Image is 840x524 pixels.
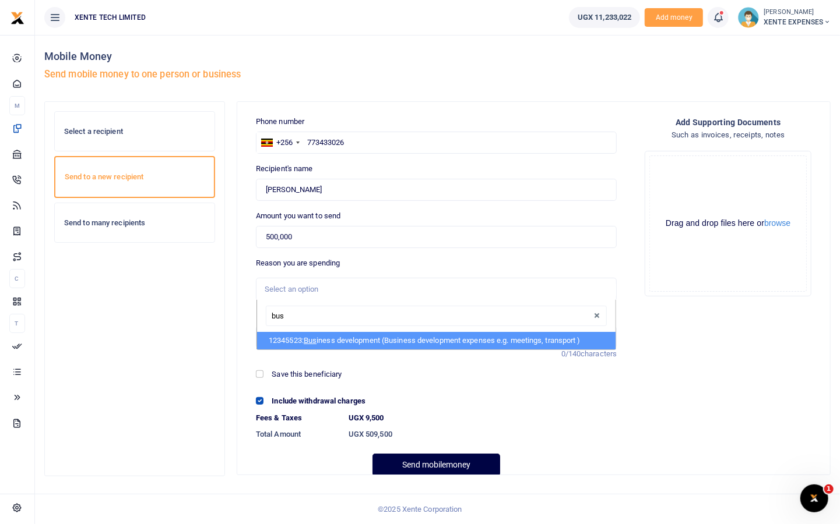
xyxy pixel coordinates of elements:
[10,11,24,25] img: logo-small
[645,151,811,296] div: File Uploader
[581,349,617,358] span: characters
[256,132,303,153] div: Uganda: +256
[764,219,790,227] button: browse
[10,13,24,22] a: logo-small logo-large logo-large
[54,203,215,243] a: Send to many recipients
[645,8,703,27] span: Add money
[569,7,640,28] a: UGX 11,233,022
[645,8,703,27] li: Toup your wallet
[256,210,340,222] label: Amount you want to send
[276,137,293,148] div: +256
[256,257,340,269] label: Reason you are spending
[764,8,831,17] small: [PERSON_NAME]
[349,412,384,424] label: UGX 9,500
[265,284,600,295] div: Select an option
[256,430,339,439] h6: Total Amount
[372,454,500,476] button: Send mobilemoney
[672,129,785,141] h4: Such as invoices, receipts, notes
[650,218,806,229] div: Drag and drop files here or
[561,349,581,358] span: 0/140
[256,179,617,201] input: Loading name...
[349,430,617,439] h6: UGX 509,500
[9,314,25,333] li: T
[44,69,433,80] h5: Send mobile money to one person or business
[272,369,342,380] label: Save this beneficiary
[645,12,703,21] a: Add money
[304,336,317,345] span: Bus
[64,218,205,228] h6: Send to many recipients
[251,412,344,424] dt: Fees & Taxes
[256,310,438,322] label: Memo for this transaction (Your recipient will see this)
[64,127,205,136] h6: Select a recipient
[256,163,313,175] label: Recipient's name
[54,156,215,198] a: Send to a new recipient
[738,7,831,28] a: profile-user [PERSON_NAME] XENTE EXPENSES
[256,116,304,128] label: Phone number
[9,269,25,288] li: C
[272,395,366,407] label: Include withdrawal charges
[676,116,781,129] h4: Add supporting Documents
[564,7,645,28] li: Wallet ballance
[44,50,433,63] h4: Mobile Money
[578,12,631,23] span: UGX 11,233,022
[70,12,150,23] span: XENTE TECH LIMITED
[65,172,205,182] h6: Send to a new recipient
[256,226,617,248] input: UGX
[764,17,831,27] span: XENTE EXPENSES
[257,332,616,349] li: 12345523: iness development (Business development expenses e.g. meetings, transport )
[824,484,834,494] span: 1
[256,132,617,154] input: Enter phone number
[9,96,25,115] li: M
[738,7,759,28] img: profile-user
[256,326,617,348] input: Enter extra information
[800,484,828,512] iframe: Intercom live chat
[54,111,215,152] a: Select a recipient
